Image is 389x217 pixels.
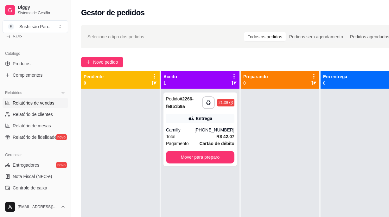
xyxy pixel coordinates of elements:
[166,151,234,163] button: Mover para preparo
[13,134,57,140] span: Relatório de fidelidade
[3,132,68,142] a: Relatório de fidelidadenovo
[86,60,91,64] span: plus
[93,59,118,66] span: Novo pedido
[323,73,347,80] p: Em entrega
[19,23,52,30] div: Sushi são Pau ...
[323,80,347,86] p: 0
[3,70,68,80] a: Complementos
[13,61,30,67] span: Produtos
[166,127,194,133] div: Camilly
[3,121,68,131] a: Relatório de mesas
[18,5,66,10] span: Diggy
[13,72,42,78] span: Complementos
[3,3,68,18] a: DiggySistema de Gestão
[163,80,177,86] p: 1
[3,20,68,33] button: Select a team
[286,32,347,41] div: Pedidos sem agendamento
[3,98,68,108] a: Relatórios de vendas
[13,162,39,168] span: Entregadores
[13,196,47,202] span: Controle de fiado
[13,185,47,191] span: Controle de caixa
[200,141,234,146] strong: Cartão de débito
[3,109,68,119] a: Relatório de clientes
[3,48,68,59] div: Catálogo
[13,100,54,106] span: Relatórios de vendas
[166,133,175,140] span: Total
[5,90,22,95] span: Relatórios
[3,194,68,204] a: Controle de fiado
[216,134,234,139] strong: R$ 42,07
[13,33,22,39] span: KDS
[18,204,58,209] span: [EMAIL_ADDRESS][DOMAIN_NAME]
[196,115,212,122] div: Entrega
[84,73,104,80] p: Pendente
[84,80,104,86] p: 0
[166,96,180,101] span: Pedido
[81,8,145,18] h2: Gestor de pedidos
[243,73,268,80] p: Preparando
[166,96,194,109] strong: # 2266-fe851b9a
[166,140,189,147] span: Pagamento
[244,32,286,41] div: Todos os pedidos
[13,173,52,180] span: Nota Fiscal (NFC-e)
[194,127,234,133] div: [PHONE_NUMBER]
[13,111,53,118] span: Relatório de clientes
[13,123,51,129] span: Relatório de mesas
[3,31,68,41] a: KDS
[3,183,68,193] a: Controle de caixa
[3,59,68,69] a: Produtos
[81,57,123,67] button: Novo pedido
[243,80,268,86] p: 0
[3,171,68,182] a: Nota Fiscal (NFC-e)
[87,33,144,40] span: Selecione o tipo dos pedidos
[8,23,14,30] span: S
[219,100,228,105] div: 21:39
[3,199,68,214] button: [EMAIL_ADDRESS][DOMAIN_NAME]
[3,150,68,160] div: Gerenciar
[3,160,68,170] a: Entregadoresnovo
[163,73,177,80] p: Aceito
[18,10,66,16] span: Sistema de Gestão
